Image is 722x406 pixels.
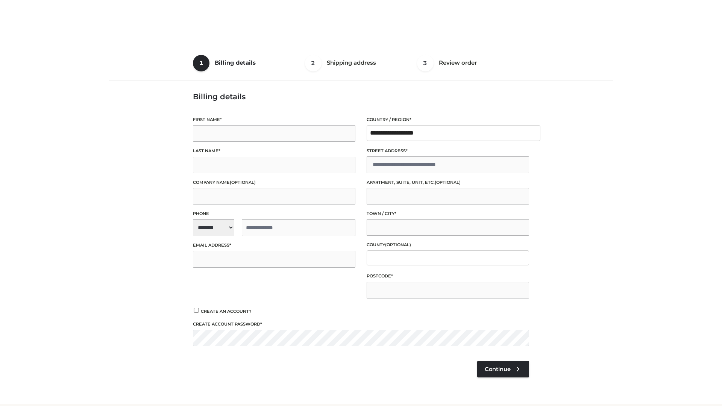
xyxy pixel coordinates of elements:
label: Last name [193,147,355,155]
span: 3 [417,55,434,71]
span: Review order [439,59,477,66]
a: Continue [477,361,529,377]
span: Continue [485,366,511,373]
label: First name [193,116,355,123]
span: (optional) [385,242,411,247]
label: County [367,241,529,248]
span: Shipping address [327,59,376,66]
label: Create account password [193,321,529,328]
span: Billing details [215,59,256,66]
span: Create an account? [201,309,252,314]
label: Apartment, suite, unit, etc. [367,179,529,186]
label: Company name [193,179,355,186]
h3: Billing details [193,92,529,101]
input: Create an account? [193,308,200,313]
span: 2 [305,55,322,71]
span: (optional) [435,180,461,185]
label: Postcode [367,273,529,280]
label: Town / City [367,210,529,217]
span: 1 [193,55,209,71]
label: Country / Region [367,116,529,123]
label: Street address [367,147,529,155]
span: (optional) [230,180,256,185]
label: Phone [193,210,355,217]
label: Email address [193,242,355,249]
